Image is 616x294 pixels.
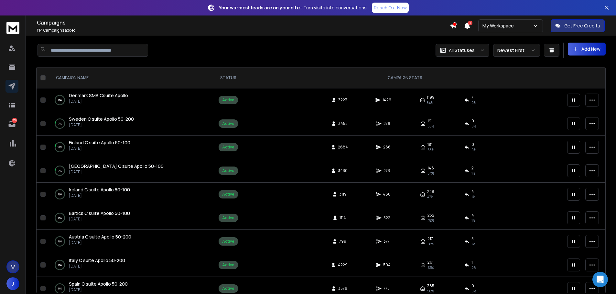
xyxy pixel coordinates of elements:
p: [DATE] [69,122,134,127]
td: 0%Ireland C suite Apollo 50-100[DATE] [48,183,210,206]
div: Active [222,168,234,173]
th: CAMPAIGN NAME [48,67,210,88]
td: 0%Denmark SMB Csuite Apollo[DATE] [48,88,210,112]
span: 1 % [471,218,475,223]
span: 148 [427,166,434,171]
span: 2 [471,166,474,171]
span: 0 [471,118,474,124]
span: 1 % [471,241,475,247]
p: All Statuses [449,47,475,54]
p: Reach Out Now [374,5,407,11]
a: Finland C suite Apollo 50-100 [69,139,130,146]
div: Active [222,192,234,197]
a: [GEOGRAPHIC_DATA] C suite Apollo 50-100 [69,163,164,169]
div: Active [222,145,234,150]
td: 0%Baltics C suite Apollo 50-100[DATE] [48,206,210,230]
a: Denmark SMB Csuite Apollo [69,92,128,99]
span: 84 % [427,100,433,105]
span: 58 % [427,241,434,247]
span: 181 [427,142,433,147]
p: 0 % [58,262,62,268]
span: [GEOGRAPHIC_DATA] C suite Apollo 50-100 [69,163,164,169]
td: 10%Finland C suite Apollo 50-100[DATE] [48,136,210,159]
span: 1 % [471,194,475,199]
p: My Workspace [482,23,516,29]
span: 114 [37,27,43,33]
span: 0 [471,283,474,289]
span: 3119 [339,192,347,197]
p: 560 [12,118,17,123]
p: [DATE] [69,193,130,198]
p: [DATE] [69,287,128,292]
span: Spain C suite Apollo 50-200 [69,281,128,287]
span: Sweden C suite Apollo 50-200 [69,116,134,122]
div: Open Intercom Messenger [592,272,608,287]
span: 1 [471,260,473,265]
p: 0 % [58,97,62,103]
th: STATUS [210,67,246,88]
a: Austria C suite Apollo 50-200 [69,234,131,240]
span: 286 [383,145,391,150]
p: – Turn visits into conversations [219,5,367,11]
span: 377 [384,239,390,244]
p: Get Free Credits [564,23,600,29]
p: Campaigns added [37,28,450,33]
img: logo [6,22,19,34]
button: J [6,277,19,290]
a: Italy C suite Apollo 50-200 [69,257,125,264]
strong: Your warmest leads are on your site [219,5,300,11]
span: Baltics C suite Apollo 50-100 [69,210,130,216]
span: 217 [427,236,433,241]
span: 4229 [338,262,348,268]
p: [DATE] [69,264,125,269]
span: 0 % [471,100,476,105]
span: 0 % [471,124,476,129]
span: 775 [384,286,390,291]
h1: Campaigns [37,19,450,26]
td: 0%Italy C suite Apollo 50-200[DATE] [48,253,210,277]
span: 3455 [338,121,348,126]
td: 0%Austria C suite Apollo 50-200[DATE] [48,230,210,253]
span: 3223 [338,97,347,103]
span: 385 [427,283,434,289]
span: 0 [471,142,474,147]
p: 0 % [58,191,62,198]
button: Add New [568,43,606,56]
span: 4 [471,189,474,194]
a: Baltics C suite Apollo 50-100 [69,210,130,217]
span: 504 [383,262,391,268]
a: Ireland C suite Apollo 50-100 [69,187,130,193]
a: Reach Out Now [372,3,409,13]
span: 52 % [427,265,434,270]
span: 1114 [340,215,346,220]
span: 799 [339,239,346,244]
span: 1 [468,21,472,25]
span: 0 % [471,147,476,152]
span: 0 % [471,265,476,270]
p: 7 % [58,167,62,174]
span: 50 % [427,289,434,294]
span: 0 % [471,289,476,294]
p: 0 % [58,285,62,292]
span: 228 [427,189,434,194]
div: Active [222,239,234,244]
div: Active [222,286,234,291]
span: 252 [427,213,434,218]
p: [DATE] [69,169,164,175]
p: [DATE] [69,217,130,222]
p: [DATE] [69,99,128,104]
div: Active [222,262,234,268]
span: 273 [384,168,390,173]
span: 68 % [427,124,434,129]
a: Spain C suite Apollo 50-200 [69,281,128,287]
span: 1426 [383,97,391,103]
div: Active [222,97,234,103]
div: Active [222,121,234,126]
